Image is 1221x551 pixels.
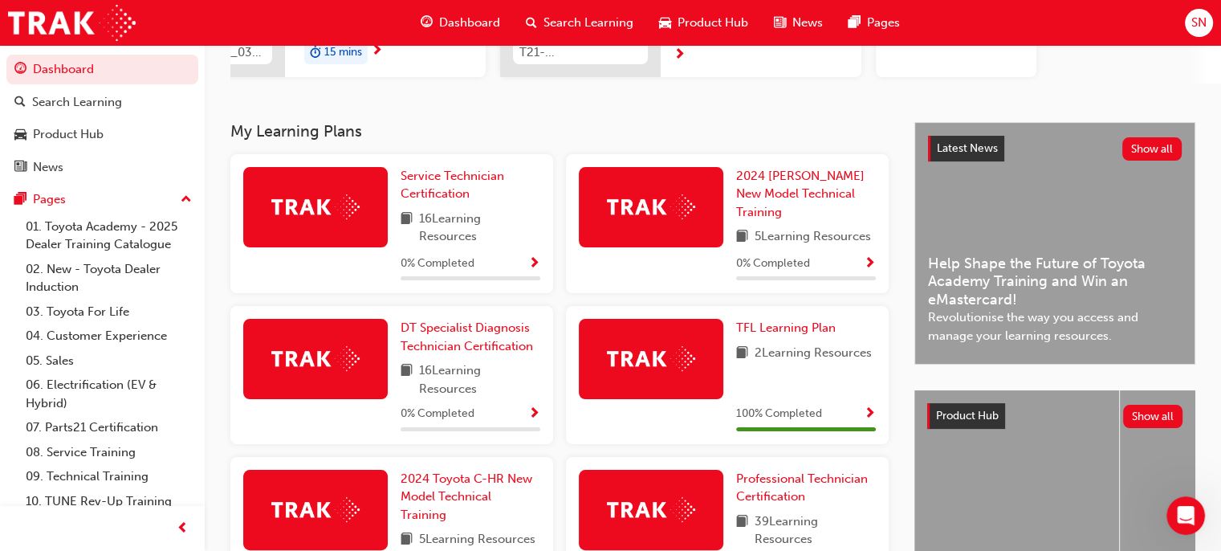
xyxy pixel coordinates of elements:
[419,530,535,550] span: 5 Learning Resources
[271,346,360,371] img: Trak
[8,5,136,41] img: Trak
[401,405,474,423] span: 0 % Completed
[1185,9,1213,37] button: SN
[736,319,842,337] a: TFL Learning Plan
[181,190,192,210] span: up-icon
[33,190,66,209] div: Pages
[19,373,198,415] a: 06. Electrification (EV & Hybrid)
[528,404,540,424] button: Show Progress
[528,407,540,422] span: Show Progress
[513,6,646,39] a: search-iconSearch Learning
[19,489,198,514] a: 10. TUNE Rev-Up Training
[928,255,1182,309] span: Help Shape the Future of Toyota Academy Training and Win an eMastercard!
[761,6,836,39] a: news-iconNews
[310,43,321,63] span: duration-icon
[439,14,500,32] span: Dashboard
[849,13,861,33] span: pages-icon
[607,346,695,371] img: Trak
[6,120,198,149] a: Product Hub
[864,257,876,271] span: Show Progress
[937,141,998,155] span: Latest News
[678,14,748,32] span: Product Hub
[6,185,198,214] button: Pages
[674,48,686,63] span: next-icon
[19,464,198,489] a: 09. Technical Training
[14,161,26,175] span: news-icon
[271,497,360,522] img: Trak
[1123,405,1183,428] button: Show all
[14,63,26,77] span: guage-icon
[401,361,413,398] span: book-icon
[936,409,999,422] span: Product Hub
[774,13,786,33] span: news-icon
[271,194,360,219] img: Trak
[836,6,913,39] a: pages-iconPages
[736,405,822,423] span: 100 % Completed
[177,519,189,539] span: prev-icon
[736,227,748,247] span: book-icon
[14,193,26,207] span: pages-icon
[736,512,748,549] span: book-icon
[867,14,900,32] span: Pages
[33,158,63,177] div: News
[324,43,362,62] span: 15 mins
[19,300,198,324] a: 03. Toyota For Life
[6,88,198,117] a: Search Learning
[928,136,1182,161] a: Latest NewsShow all
[421,13,433,33] span: guage-icon
[864,407,876,422] span: Show Progress
[736,471,868,504] span: Professional Technician Certification
[19,257,198,300] a: 02. New - Toyota Dealer Induction
[755,512,876,549] span: 39 Learning Resources
[1191,14,1207,32] span: SN
[19,440,198,465] a: 08. Service Training
[736,169,865,219] span: 2024 [PERSON_NAME] New Model Technical Training
[928,308,1182,345] span: Revolutionise the way you access and manage your learning resources.
[401,530,413,550] span: book-icon
[607,497,695,522] img: Trak
[6,55,198,84] a: Dashboard
[1166,496,1205,535] iframe: Intercom live chat
[33,125,104,144] div: Product Hub
[401,210,413,246] span: book-icon
[646,6,761,39] a: car-iconProduct Hub
[401,167,540,203] a: Service Technician Certification
[607,194,695,219] img: Trak
[408,6,513,39] a: guage-iconDashboard
[792,14,823,32] span: News
[6,51,198,185] button: DashboardSearch LearningProduct HubNews
[736,320,836,335] span: TFL Learning Plan
[401,470,540,524] a: 2024 Toyota C-HR New Model Technical Training
[401,471,532,522] span: 2024 Toyota C-HR New Model Technical Training
[659,13,671,33] span: car-icon
[32,93,122,112] div: Search Learning
[528,257,540,271] span: Show Progress
[736,470,876,506] a: Professional Technician Certification
[419,210,540,246] span: 16 Learning Resources
[19,415,198,440] a: 07. Parts21 Certification
[519,43,641,62] span: T21-PTFOR_PRE_READ
[14,128,26,142] span: car-icon
[230,122,889,141] h3: My Learning Plans
[371,44,383,59] span: next-icon
[401,255,474,273] span: 0 % Completed
[864,404,876,424] button: Show Progress
[526,13,537,33] span: search-icon
[736,255,810,273] span: 0 % Completed
[864,254,876,274] button: Show Progress
[927,403,1182,429] a: Product HubShow all
[19,214,198,257] a: 01. Toyota Academy - 2025 Dealer Training Catalogue
[736,344,748,364] span: book-icon
[19,349,198,373] a: 05. Sales
[528,254,540,274] button: Show Progress
[543,14,633,32] span: Search Learning
[401,319,540,355] a: DT Specialist Diagnosis Technician Certification
[736,167,876,222] a: 2024 [PERSON_NAME] New Model Technical Training
[6,153,198,182] a: News
[19,324,198,349] a: 04. Customer Experience
[14,96,26,110] span: search-icon
[419,361,540,398] span: 16 Learning Resources
[401,169,504,202] span: Service Technician Certification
